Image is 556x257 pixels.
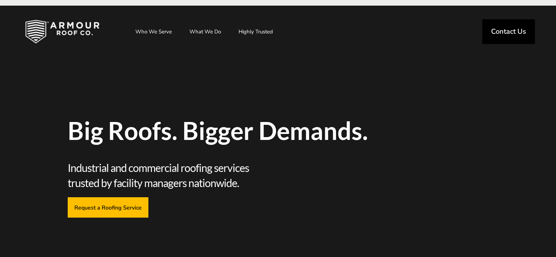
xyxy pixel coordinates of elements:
[14,14,111,49] img: Industrial and Commercial Roofing Company | Armour Roof Co.
[74,204,142,211] span: Request a Roofing Service
[68,118,380,143] span: Big Roofs. Bigger Demands.
[232,23,280,40] a: Highly Trusted
[482,19,535,44] a: Contact Us
[128,23,179,40] a: Who We Serve
[491,28,526,35] span: Contact Us
[68,197,148,217] a: Request a Roofing Service
[182,23,228,40] a: What We Do
[68,160,276,190] span: Industrial and commercial roofing services trusted by facility managers nationwide.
